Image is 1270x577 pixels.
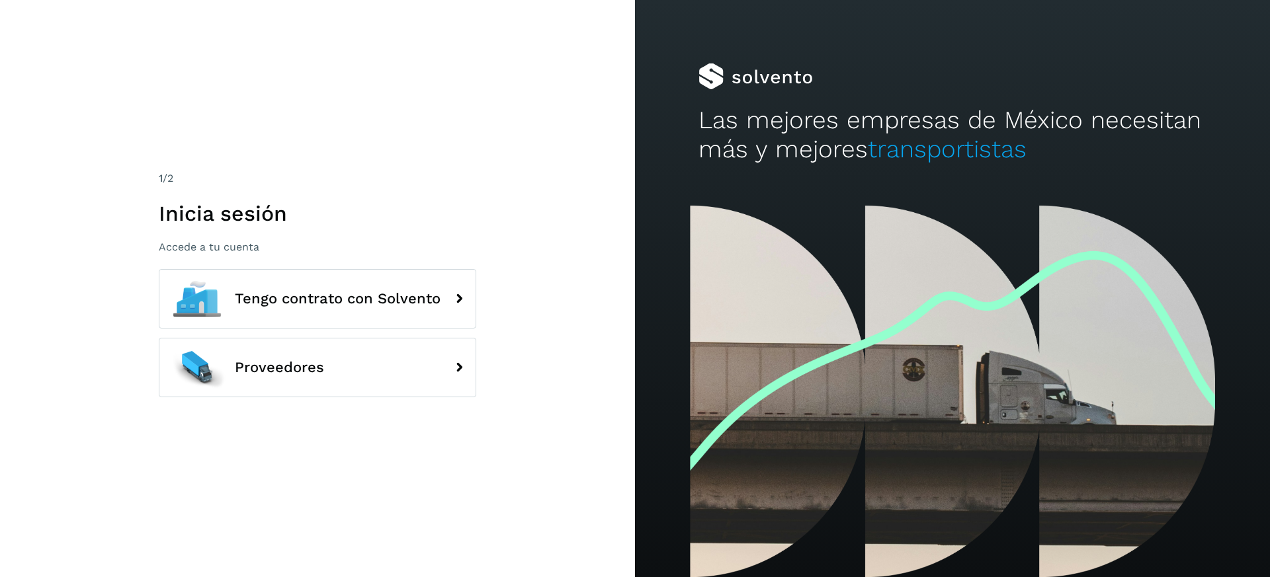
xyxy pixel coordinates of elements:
span: transportistas [868,135,1027,163]
span: Tengo contrato con Solvento [235,291,441,307]
h2: Las mejores empresas de México necesitan más y mejores [698,106,1206,165]
div: /2 [159,171,476,186]
button: Tengo contrato con Solvento [159,269,476,328]
button: Proveedores [159,338,476,397]
h1: Inicia sesión [159,201,476,226]
span: 1 [159,172,163,184]
span: Proveedores [235,360,324,375]
p: Accede a tu cuenta [159,241,476,253]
